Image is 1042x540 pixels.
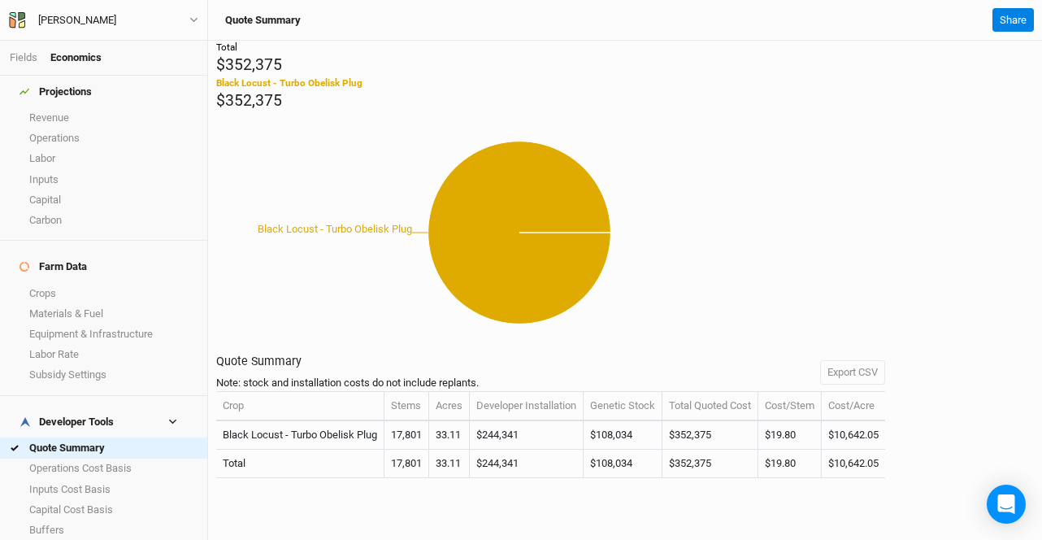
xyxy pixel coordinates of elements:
[384,392,429,421] th: Stems
[216,421,384,450] td: Black Locust - Turbo Obelisk Plug
[987,485,1026,524] div: Open Intercom Messenger
[216,55,282,74] span: $352,375
[8,11,199,29] button: [PERSON_NAME]
[820,360,885,385] button: Export CSV
[992,8,1034,33] button: Share
[584,392,662,421] th: Genetic Stock
[662,450,758,478] td: $352,375
[384,450,429,478] td: 17,801
[662,392,758,421] th: Total Quoted Cost
[216,355,479,368] h3: Quote Summary
[470,392,584,421] th: Developer Installation
[216,376,479,390] div: Note: stock and installation costs do not include replants.
[20,85,92,98] div: Projections
[216,91,282,110] span: $352,375
[822,421,885,450] td: $10,642.05
[216,450,384,478] td: Total
[429,392,470,421] th: Acres
[429,421,470,450] td: 33.11
[429,450,470,478] td: 33.11
[20,416,114,429] div: Developer Tools
[758,450,822,478] td: $19.80
[758,392,822,421] th: Cost/Stem
[225,14,301,27] h3: Quote Summary
[10,51,37,63] a: Fields
[10,406,198,438] h4: Developer Tools
[384,421,429,450] td: 17,801
[584,450,662,478] td: $108,034
[470,450,584,478] td: $244,341
[216,392,384,421] th: Crop
[470,421,584,450] td: $244,341
[50,50,102,65] div: Economics
[584,421,662,450] td: $108,034
[822,450,885,478] td: $10,642.05
[216,77,363,89] span: Black Locust - Turbo Obelisk Plug
[20,260,87,273] div: Farm Data
[258,223,412,235] tspan: Black Locust - Turbo Obelisk Plug
[662,421,758,450] td: $352,375
[216,41,237,53] span: Total
[822,392,885,421] th: Cost/Acre
[38,12,116,28] div: Bronson Stone
[758,421,822,450] td: $19.80
[38,12,116,28] div: [PERSON_NAME]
